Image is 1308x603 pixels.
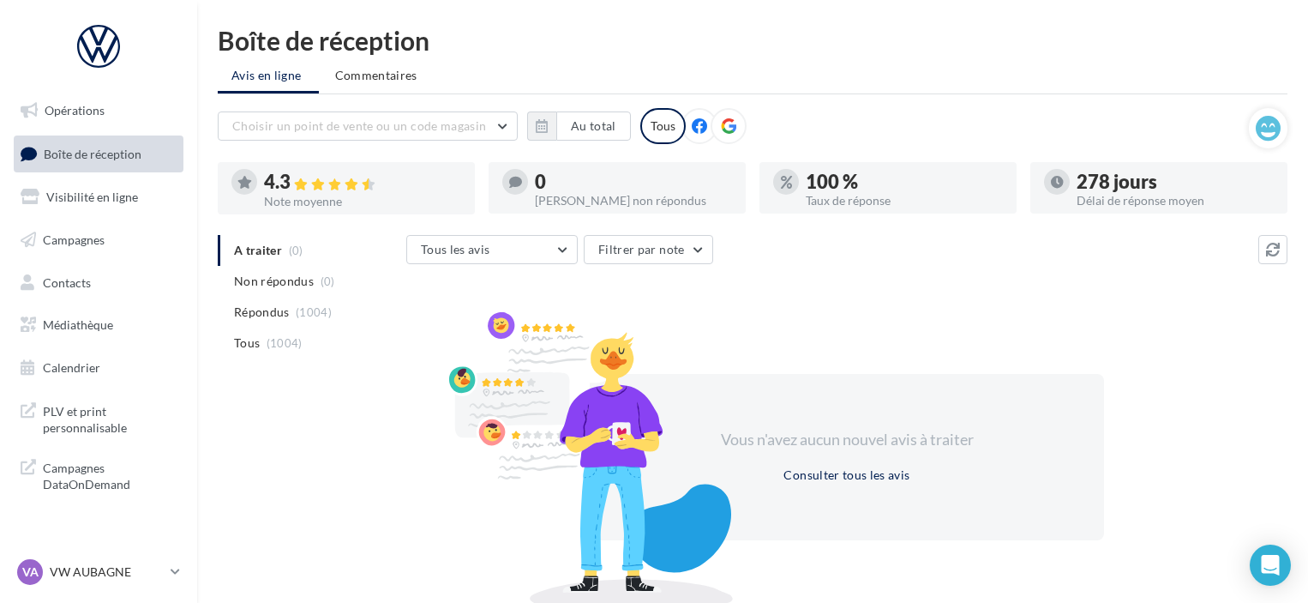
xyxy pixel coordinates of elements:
[527,112,631,141] button: Au total
[43,360,100,375] span: Calendrier
[535,172,732,191] div: 0
[10,449,187,500] a: Campagnes DataOnDemand
[43,317,113,332] span: Médiathèque
[10,179,187,215] a: Visibilité en ligne
[234,335,260,352] span: Tous
[264,196,461,208] div: Note moyenne
[10,350,187,386] a: Calendrier
[640,108,686,144] div: Tous
[44,146,141,160] span: Boîte de réception
[264,172,461,192] div: 4.3
[556,112,631,141] button: Au total
[10,307,187,343] a: Médiathèque
[421,242,490,256] span: Tous les avis
[43,400,177,437] span: PLV et print personnalisable
[43,232,105,247] span: Campagnes
[234,304,290,321] span: Répondus
[43,456,177,493] span: Campagnes DataOnDemand
[584,235,713,264] button: Filtrer par note
[321,274,335,288] span: (0)
[806,172,1003,191] div: 100 %
[14,556,183,588] a: VA VW AUBAGNE
[10,265,187,301] a: Contacts
[218,112,518,141] button: Choisir un point de vente ou un code magasin
[806,195,1003,207] div: Taux de réponse
[10,393,187,443] a: PLV et print personnalisable
[218,27,1287,53] div: Boîte de réception
[296,305,332,319] span: (1004)
[232,118,486,133] span: Choisir un point de vente ou un code magasin
[45,103,105,118] span: Opérations
[335,67,417,84] span: Commentaires
[234,273,314,290] span: Non répondus
[535,195,732,207] div: [PERSON_NAME] non répondus
[267,336,303,350] span: (1004)
[10,93,187,129] a: Opérations
[1077,172,1274,191] div: 278 jours
[22,564,39,581] span: VA
[699,429,994,451] div: Vous n'avez aucun nouvel avis à traiter
[10,136,187,172] a: Boîte de réception
[777,465,916,485] button: Consulter tous les avis
[1250,545,1291,586] div: Open Intercom Messenger
[50,564,164,581] p: VW AUBAGNE
[46,190,138,204] span: Visibilité en ligne
[10,222,187,258] a: Campagnes
[43,274,91,289] span: Contacts
[1077,195,1274,207] div: Délai de réponse moyen
[406,235,578,264] button: Tous les avis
